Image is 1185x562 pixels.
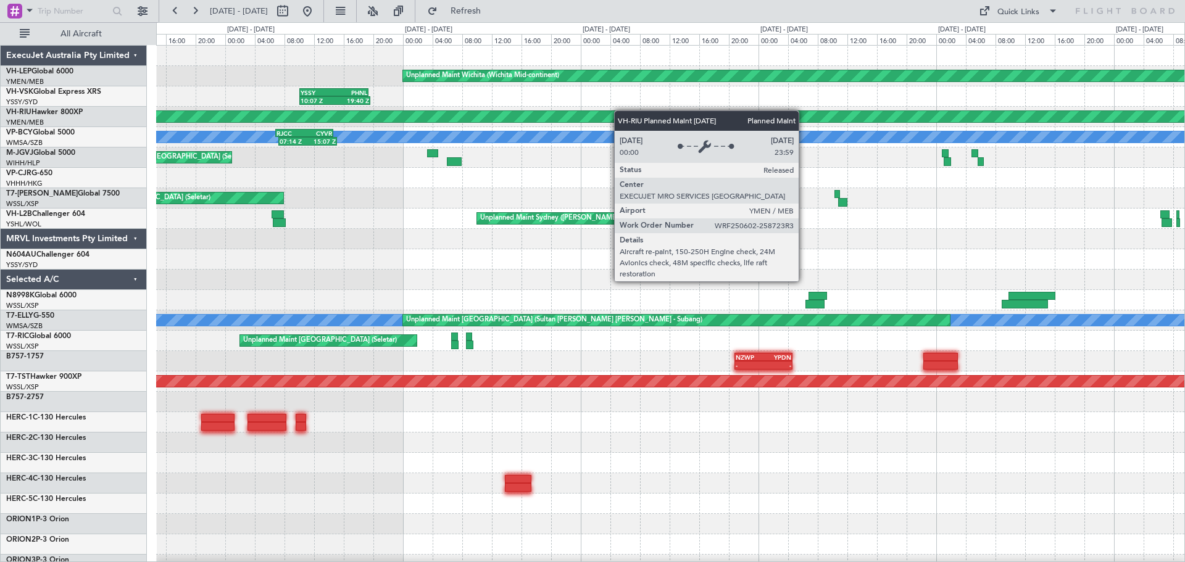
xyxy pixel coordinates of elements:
[373,34,403,45] div: 20:00
[280,138,308,145] div: 07:14 Z
[6,129,33,136] span: VP-BCY
[6,292,77,299] a: N8998KGlobal 6000
[6,179,43,188] a: VHHH/HKG
[422,1,496,21] button: Refresh
[6,475,33,482] span: HERC-4
[996,34,1025,45] div: 08:00
[334,89,367,96] div: PHNL
[6,170,31,177] span: VP-CJR
[462,34,492,45] div: 08:00
[610,34,640,45] div: 04:00
[314,34,344,45] div: 12:00
[406,311,702,329] div: Unplanned Maint [GEOGRAPHIC_DATA] (Sultan [PERSON_NAME] [PERSON_NAME] - Subang)
[6,353,31,360] span: B757-1
[6,210,85,218] a: VH-L2BChallenger 604
[6,199,39,209] a: WSSL/XSP
[6,536,69,543] a: ORION2P-3 Orion
[1025,34,1055,45] div: 12:00
[6,118,44,127] a: YMEN/MEB
[1116,25,1163,35] div: [DATE] - [DATE]
[699,34,729,45] div: 16:00
[440,7,492,15] span: Refresh
[6,190,120,197] a: T7-[PERSON_NAME]Global 7500
[196,34,225,45] div: 20:00
[6,190,78,197] span: T7-[PERSON_NAME]
[38,2,109,20] input: Trip Number
[6,394,44,401] a: B757-2757
[6,109,31,116] span: VH-RIU
[6,88,33,96] span: VH-VSK
[729,34,759,45] div: 20:00
[583,25,630,35] div: [DATE] - [DATE]
[6,68,73,75] a: VH-LEPGlobal 6000
[847,34,877,45] div: 12:00
[1055,34,1084,45] div: 16:00
[670,34,699,45] div: 12:00
[1144,34,1173,45] div: 04:00
[6,97,38,107] a: YSSY/SYD
[6,77,44,86] a: YMEN/MEB
[6,382,39,392] a: WSSL/XSP
[6,149,33,157] span: M-JGVJ
[6,301,39,310] a: WSSL/XSP
[6,68,31,75] span: VH-LEP
[6,292,35,299] span: N8998K
[6,138,43,147] a: WMSA/SZB
[6,373,81,381] a: T7-TSTHawker 900XP
[335,97,370,104] div: 19:40 Z
[285,34,314,45] div: 08:00
[907,34,936,45] div: 20:00
[225,34,255,45] div: 00:00
[788,34,818,45] div: 04:00
[301,89,334,96] div: YSSY
[6,455,86,462] a: HERC-3C-130 Hercules
[6,260,38,270] a: YSSY/SYD
[166,34,196,45] div: 16:00
[938,25,986,35] div: [DATE] - [DATE]
[763,353,791,361] div: YPDN
[406,67,559,85] div: Unplanned Maint Wichita (Wichita Mid-continent)
[6,434,86,442] a: HERC-2C-130 Hercules
[480,209,632,228] div: Unplanned Maint Sydney ([PERSON_NAME] Intl)
[405,25,452,35] div: [DATE] - [DATE]
[966,34,996,45] div: 04:00
[6,353,44,360] a: B757-1757
[307,138,336,145] div: 15:07 Z
[6,495,33,503] span: HERC-5
[6,536,36,543] span: ORION2
[973,1,1064,21] button: Quick Links
[102,148,247,167] div: Planned Maint [GEOGRAPHIC_DATA] (Seletar)
[304,130,332,137] div: CYVR
[6,312,54,320] a: T7-ELLYG-550
[6,333,29,340] span: T7-RIC
[877,34,907,45] div: 16:00
[6,394,31,401] span: B757-2
[6,109,83,116] a: VH-RIUHawker 800XP
[818,34,847,45] div: 08:00
[344,34,373,45] div: 16:00
[301,97,335,104] div: 10:07 Z
[6,495,86,503] a: HERC-5C-130 Hercules
[6,210,32,218] span: VH-L2B
[6,88,101,96] a: VH-VSKGlobal Express XRS
[736,362,763,369] div: -
[640,34,670,45] div: 08:00
[760,25,808,35] div: [DATE] - [DATE]
[433,34,462,45] div: 04:00
[6,251,89,258] a: N604AUChallenger 604
[6,342,39,351] a: WSSL/XSP
[6,516,69,523] a: ORION1P-3 Orion
[763,362,791,369] div: -
[6,475,86,482] a: HERC-4C-130 Hercules
[6,333,71,340] a: T7-RICGlobal 6000
[581,34,610,45] div: 00:00
[6,414,33,421] span: HERC-1
[6,321,43,331] a: WMSA/SZB
[276,130,304,137] div: RJCC
[997,6,1039,19] div: Quick Links
[522,34,551,45] div: 16:00
[255,34,285,45] div: 04:00
[6,516,36,523] span: ORION1
[6,434,33,442] span: HERC-2
[6,129,75,136] a: VP-BCYGlobal 5000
